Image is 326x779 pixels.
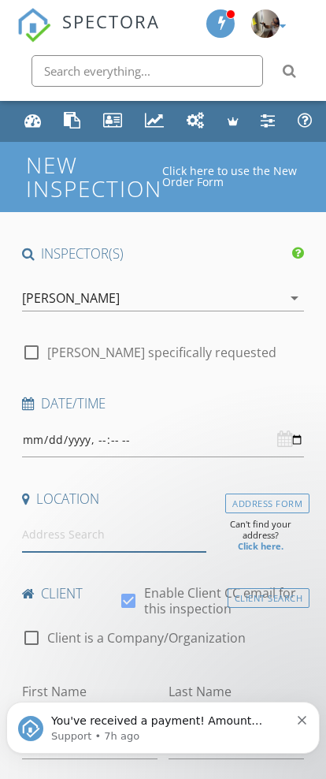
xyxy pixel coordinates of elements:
[285,289,304,307] i: arrow_drop_down
[298,26,308,39] button: Dismiss notification
[255,106,281,136] a: Settings
[251,9,280,38] img: e3c217a596e34cb097bae8e76fcdaf31.jpeg
[47,345,276,360] label: [PERSON_NAME] specifically requested
[58,106,87,136] a: Templates
[6,16,320,68] div: message notification from Support, 7h ago. You've received a payment! Amount $463.50 Fee $13.05 N...
[22,585,305,602] h4: client
[22,395,305,412] h4: Date/Time
[22,423,305,457] input: Select date
[31,55,263,87] input: Search everything...
[51,28,290,43] p: You've received a payment! Amount $463.50 Fee $13.05 Net $450.45 Transaction # pi_3S0kT8K7snlDGpR...
[292,106,318,136] a: Support Center
[47,630,246,646] label: Client is a Company/Organization
[217,519,304,541] span: Can't find your address?
[181,106,211,136] a: Automations (Basic)
[22,490,305,508] h4: Location
[228,588,310,608] div: Client Search
[51,43,290,58] p: Message from Support, sent 7h ago
[139,106,170,136] a: Metrics
[62,8,160,33] span: SPECTORA
[17,8,51,43] img: The Best Home Inspection Software - Spectora
[222,106,244,136] a: Advanced
[17,23,160,54] a: SPECTORA
[26,153,162,202] h1: New Inspection
[162,166,299,188] a: Click here to use the New Order Form
[19,106,47,136] a: Dashboard
[22,518,206,552] input: Address Search
[22,291,120,305] div: [PERSON_NAME]
[98,106,128,136] a: Contacts
[144,585,310,617] label: Enable Client CC email for this inspection
[225,494,309,513] div: Address Form
[18,30,43,55] img: Profile image for Support
[22,245,305,263] h4: INSPECTOR(S)
[238,540,283,552] strong: Click here.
